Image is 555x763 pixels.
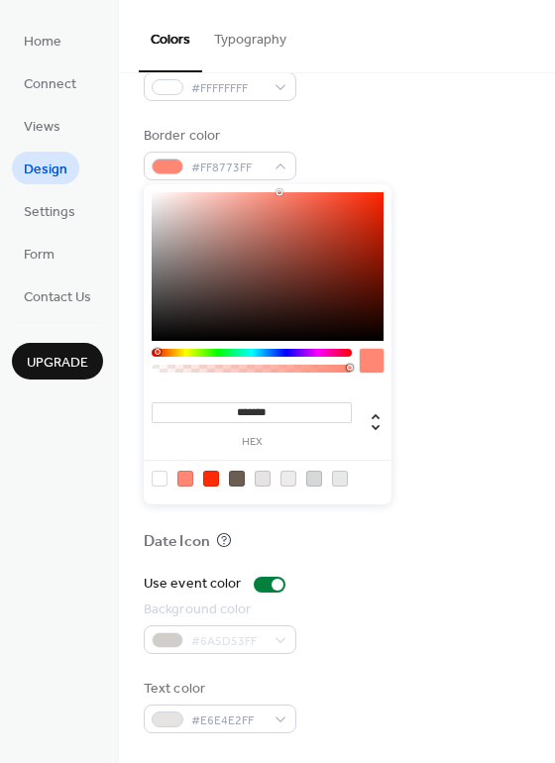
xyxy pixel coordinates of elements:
[203,471,219,487] div: rgb(255, 43, 6)
[152,471,167,487] div: rgb(255, 255, 255)
[12,152,79,184] a: Design
[255,471,271,487] div: rgb(230, 228, 226)
[280,471,296,487] div: rgb(237, 236, 235)
[152,437,352,448] label: hex
[12,237,66,270] a: Form
[306,471,322,487] div: rgb(213, 216, 216)
[12,66,88,99] a: Connect
[177,471,193,487] div: rgb(255, 135, 115)
[229,471,245,487] div: rgb(106, 93, 83)
[12,194,87,227] a: Settings
[12,343,103,380] button: Upgrade
[191,78,265,99] span: #FFFFFFFF
[24,117,60,138] span: Views
[24,32,61,53] span: Home
[144,574,242,595] div: Use event color
[24,287,91,308] span: Contact Us
[24,245,55,266] span: Form
[191,158,265,178] span: #FF8773FF
[24,74,76,95] span: Connect
[332,471,348,487] div: rgb(230, 232, 234)
[144,679,292,700] div: Text color
[12,24,73,56] a: Home
[144,532,210,553] div: Date Icon
[144,126,292,147] div: Border color
[24,202,75,223] span: Settings
[27,353,88,374] span: Upgrade
[12,279,103,312] a: Contact Us
[24,160,67,180] span: Design
[12,109,72,142] a: Views
[191,710,265,731] span: #E6E4E2FF
[144,599,292,620] div: Background color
